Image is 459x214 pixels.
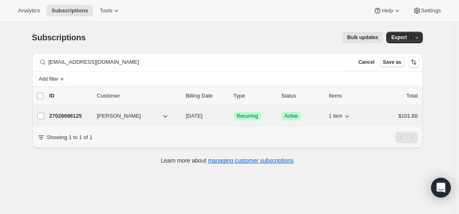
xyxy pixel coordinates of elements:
span: Export [391,34,407,41]
button: Settings [408,5,446,16]
div: Items [329,92,370,100]
button: 1 item [329,110,352,122]
span: Help [382,7,393,14]
p: Customer [97,92,179,100]
nav: Pagination [395,132,418,143]
span: Add filter [39,76,58,82]
span: Save as [383,59,401,65]
p: Billing Date [186,92,227,100]
span: $101.88 [399,113,418,119]
p: Learn more about [161,156,294,165]
p: Total [406,92,417,100]
span: [DATE] [186,113,203,119]
button: Save as [380,57,405,67]
div: Type [234,92,275,100]
span: Subscriptions [32,33,86,42]
button: Add filter [35,74,68,84]
button: Subscriptions [46,5,93,16]
span: Bulk updates [347,34,378,41]
span: Settings [421,7,441,14]
span: 1 item [329,113,343,119]
span: Recurring [237,113,258,119]
span: Subscriptions [51,7,88,14]
button: Sort the results [408,56,420,68]
button: Help [369,5,406,16]
a: managing customer subscriptions [208,157,294,164]
button: [PERSON_NAME] [92,109,174,123]
button: Tools [95,5,125,16]
span: Analytics [18,7,40,14]
p: 27026686125 [49,112,90,120]
div: 27026686125[PERSON_NAME][DATE]SuccessRecurringSuccessActive1 item$101.88 [49,110,418,122]
span: Cancel [358,59,374,65]
div: Open Intercom Messenger [431,178,451,198]
div: IDCustomerBilling DateTypeStatusItemsTotal [49,92,418,100]
span: Tools [100,7,112,14]
p: Showing 1 to 1 of 1 [47,133,93,142]
button: Bulk updates [342,32,383,43]
p: Status [281,92,322,100]
span: [PERSON_NAME] [97,112,141,120]
button: Export [386,32,412,43]
input: Filter subscribers [49,56,350,68]
span: Active [285,113,298,119]
p: ID [49,92,90,100]
button: Cancel [355,57,378,67]
button: Analytics [13,5,45,16]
